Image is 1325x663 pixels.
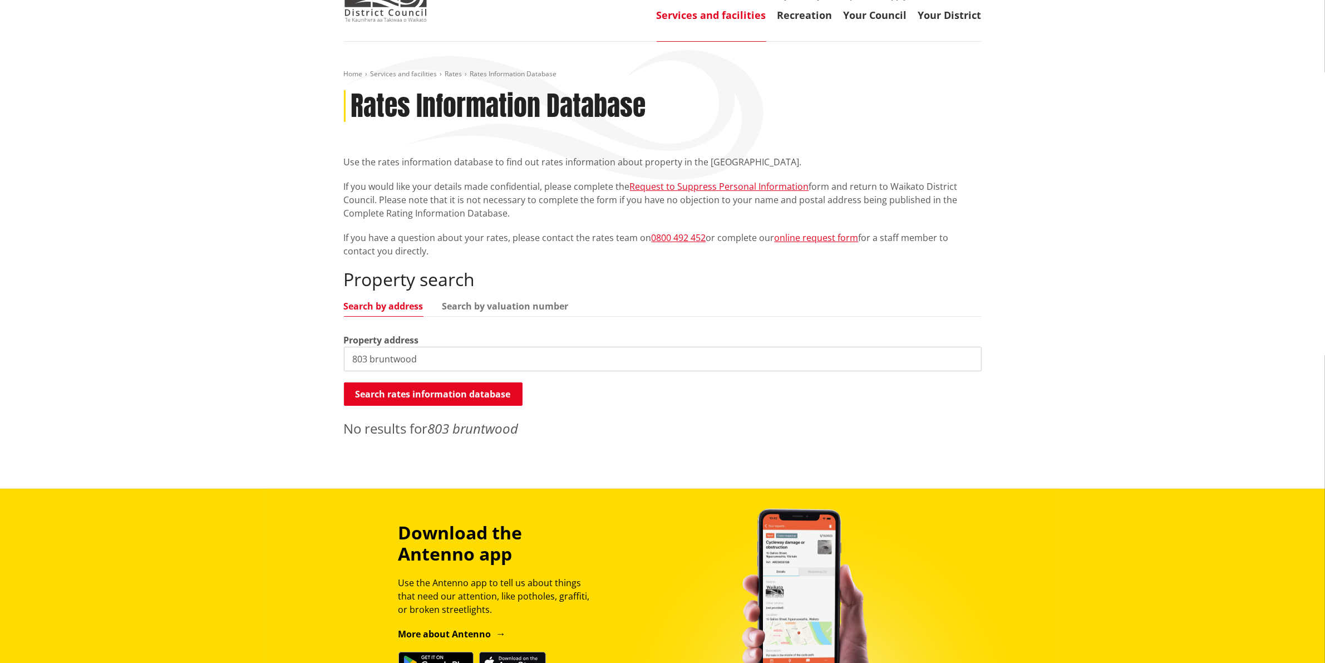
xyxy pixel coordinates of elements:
[344,269,982,290] h2: Property search
[918,8,982,22] a: Your District
[398,628,506,640] a: More about Antenno
[344,155,982,169] p: Use the rates information database to find out rates information about property in the [GEOGRAPHI...
[657,8,766,22] a: Services and facilities
[844,8,907,22] a: Your Council
[344,333,419,347] label: Property address
[371,69,437,78] a: Services and facilities
[351,90,646,122] h1: Rates Information Database
[398,522,600,565] h3: Download the Antenno app
[344,347,982,371] input: e.g. Duke Street NGARUAWAHIA
[344,419,982,439] p: No results for
[398,576,600,616] p: Use the Antenno app to tell us about things that need our attention, like potholes, graffiti, or ...
[470,69,557,78] span: Rates Information Database
[344,382,523,406] button: Search rates information database
[428,419,519,438] em: 803 bruntwood
[344,302,423,311] a: Search by address
[1274,616,1314,656] iframe: Messenger Launcher
[344,70,982,79] nav: breadcrumb
[445,69,462,78] a: Rates
[442,302,569,311] a: Search by valuation number
[344,69,363,78] a: Home
[344,180,982,220] p: If you would like your details made confidential, please complete the form and return to Waikato ...
[344,231,982,258] p: If you have a question about your rates, please contact the rates team on or complete our for a s...
[775,232,859,244] a: online request form
[777,8,833,22] a: Recreation
[630,180,809,193] a: Request to Suppress Personal Information
[652,232,706,244] a: 0800 492 452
